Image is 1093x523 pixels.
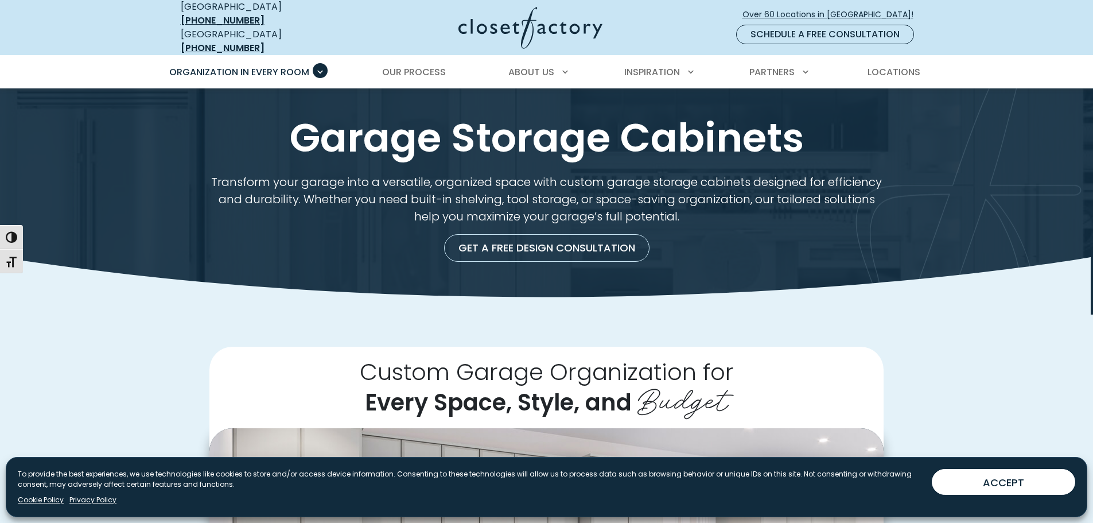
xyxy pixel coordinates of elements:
img: Closet Factory Logo [458,7,602,49]
span: Locations [868,65,920,79]
a: [PHONE_NUMBER] [181,14,265,27]
button: ACCEPT [932,469,1075,495]
span: Partners [749,65,795,79]
span: Inspiration [624,65,680,79]
span: Over 60 Locations in [GEOGRAPHIC_DATA]! [742,9,923,21]
a: Cookie Policy [18,495,64,505]
a: [PHONE_NUMBER] [181,41,265,55]
a: Get a Free Design Consultation [444,234,649,262]
span: Our Process [382,65,446,79]
a: Privacy Policy [69,495,116,505]
nav: Primary Menu [161,56,932,88]
span: Organization in Every Room [169,65,309,79]
h1: Garage Storage Cabinets [178,116,915,160]
span: Custom Garage Organization for [360,356,734,388]
a: Schedule a Free Consultation [736,25,914,44]
span: Budget [637,374,728,420]
p: To provide the best experiences, we use technologies like cookies to store and/or access device i... [18,469,923,490]
div: [GEOGRAPHIC_DATA] [181,28,347,55]
p: Transform your garage into a versatile, organized space with custom garage storage cabinets desig... [209,173,884,225]
a: Over 60 Locations in [GEOGRAPHIC_DATA]! [742,5,923,25]
span: Every Space, Style, and [365,386,632,419]
span: About Us [508,65,554,79]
